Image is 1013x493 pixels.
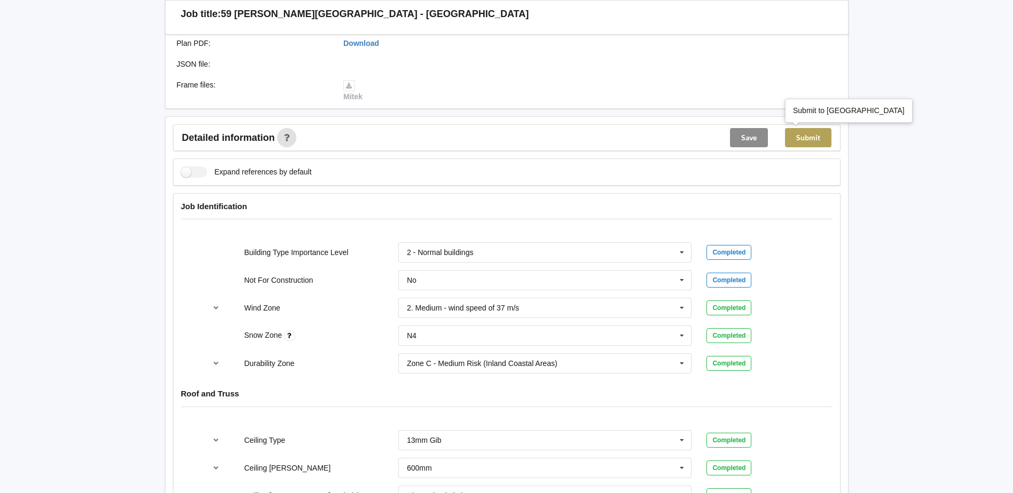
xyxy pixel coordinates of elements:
[206,431,226,450] button: reference-toggle
[169,79,336,102] div: Frame files :
[169,59,336,69] div: JSON file :
[244,359,294,368] label: Durability Zone
[706,433,751,448] div: Completed
[706,273,751,288] div: Completed
[221,8,529,20] h3: 59 [PERSON_NAME][GEOGRAPHIC_DATA] - [GEOGRAPHIC_DATA]
[181,8,221,20] h3: Job title:
[706,328,751,343] div: Completed
[706,300,751,315] div: Completed
[706,245,751,260] div: Completed
[793,105,905,116] div: Submit to [GEOGRAPHIC_DATA]
[407,436,442,444] div: 13mm Gib
[206,458,226,478] button: reference-toggle
[407,249,474,256] div: 2 - Normal buildings
[206,298,226,317] button: reference-toggle
[407,360,557,367] div: Zone C - Medium Risk (Inland Coastal Areas)
[785,128,831,147] button: Submit
[169,38,336,49] div: Plan PDF :
[343,81,363,101] a: Mitek
[244,331,284,339] label: Snow Zone
[182,133,275,142] span: Detailed information
[244,248,348,257] label: Building Type Importance Level
[343,39,379,47] a: Download
[244,436,285,444] label: Ceiling Type
[407,464,432,472] div: 600mm
[407,276,417,284] div: No
[181,201,833,211] h4: Job Identification
[181,166,312,178] label: Expand references by default
[244,276,313,284] label: Not For Construction
[244,464,331,472] label: Ceiling [PERSON_NAME]
[181,388,833,399] h4: Roof and Truss
[706,460,751,475] div: Completed
[206,354,226,373] button: reference-toggle
[244,304,280,312] label: Wind Zone
[407,304,519,312] div: 2. Medium - wind speed of 37 m/s
[407,332,417,339] div: N4
[706,356,751,371] div: Completed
